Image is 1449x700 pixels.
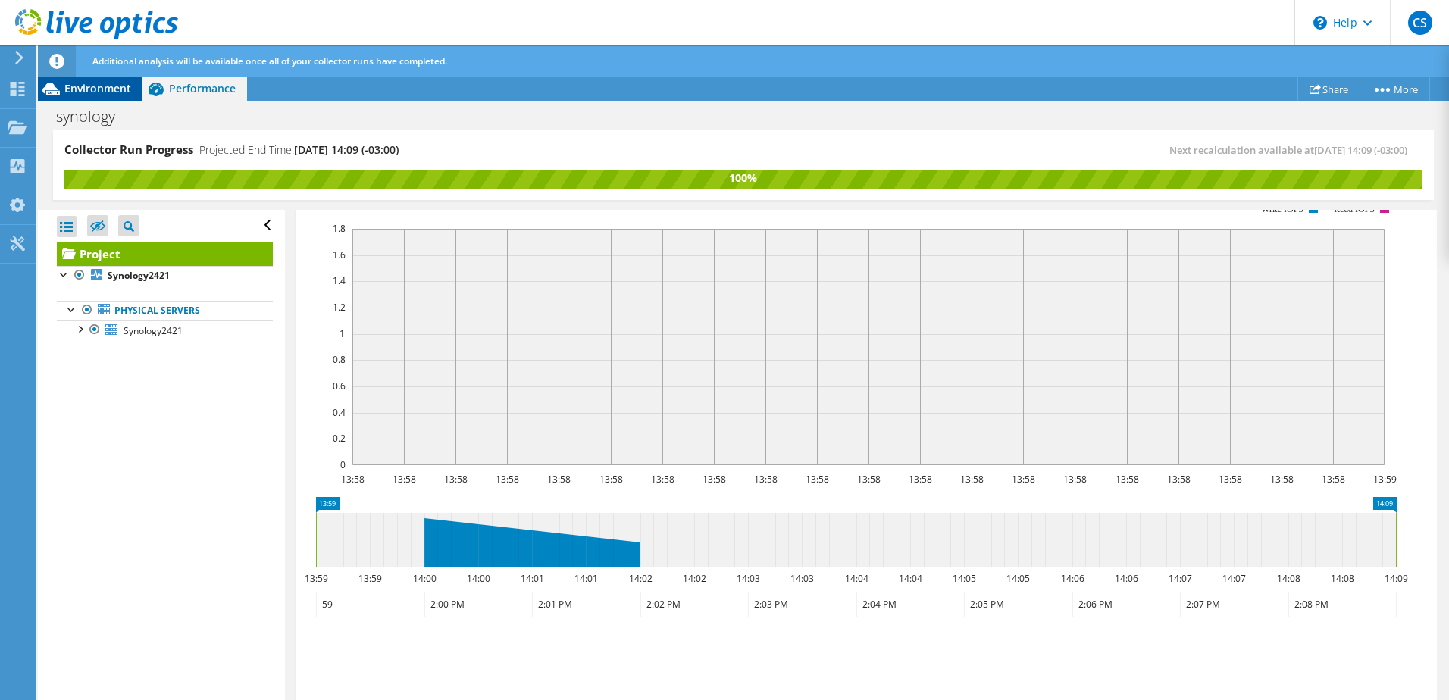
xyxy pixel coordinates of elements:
text: 13:58 [546,473,570,486]
text: 14:03 [736,572,759,585]
text: 13:58 [1062,473,1086,486]
text: 13:59 [1372,473,1396,486]
text: 14:01 [520,572,543,585]
text: 14:00 [412,572,436,585]
text: 14:09 [1384,572,1407,585]
span: Next recalculation available at [1169,143,1415,157]
text: 13:58 [1269,473,1293,486]
text: 1.4 [333,274,346,287]
span: Synology2421 [124,324,183,337]
div: 100% [64,170,1422,186]
text: 14:07 [1168,572,1191,585]
text: 14:04 [844,572,868,585]
span: Environment [64,81,131,95]
text: 14:06 [1060,572,1084,585]
text: 1.2 [333,301,346,314]
text: 14:02 [682,572,706,585]
text: 13:58 [650,473,674,486]
text: 0.8 [333,353,346,366]
text: 13:58 [340,473,364,486]
h1: synology [49,108,139,125]
text: 14:05 [952,572,975,585]
text: 0.2 [333,432,346,445]
a: Synology2421 [57,266,273,286]
text: 13:59 [304,572,327,585]
a: Share [1297,77,1360,101]
text: 0.6 [333,380,346,392]
text: 14:06 [1114,572,1138,585]
text: 14:02 [628,572,652,585]
text: 14:07 [1222,572,1245,585]
a: More [1360,77,1430,101]
text: 13:58 [1115,473,1138,486]
text: 13:59 [358,572,381,585]
text: 13:58 [908,473,931,486]
text: 1 [340,327,345,340]
text: 13:58 [495,473,518,486]
text: 14:08 [1330,572,1354,585]
b: Synology2421 [108,269,170,282]
text: 13:58 [959,473,983,486]
a: Project [57,242,273,266]
text: 13:58 [392,473,415,486]
span: [DATE] 14:09 (-03:00) [294,142,399,157]
text: 14:00 [466,572,490,585]
text: 13:58 [753,473,777,486]
a: Synology2421 [57,320,273,340]
text: 13:58 [1166,473,1190,486]
text: 13:58 [1011,473,1034,486]
text: 14:08 [1276,572,1300,585]
span: [DATE] 14:09 (-03:00) [1314,143,1407,157]
span: CS [1408,11,1432,35]
text: 13:58 [805,473,828,486]
text: 1.8 [333,222,346,235]
text: 13:58 [1321,473,1344,486]
text: 13:58 [702,473,725,486]
svg: \n [1313,16,1327,30]
a: Physical Servers [57,301,273,320]
text: 13:58 [443,473,467,486]
span: Additional analysis will be available once all of your collector runs have completed. [92,55,447,67]
text: 14:03 [790,572,813,585]
text: 0 [340,458,346,471]
span: Performance [169,81,236,95]
text: 13:58 [856,473,880,486]
text: 0.4 [333,406,346,419]
text: 14:04 [898,572,922,585]
text: 14:01 [574,572,597,585]
text: 13:58 [599,473,622,486]
text: 13:58 [1218,473,1241,486]
text: 1.6 [333,248,346,261]
text: 14:05 [1006,572,1029,585]
h4: Projected End Time: [199,142,399,158]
